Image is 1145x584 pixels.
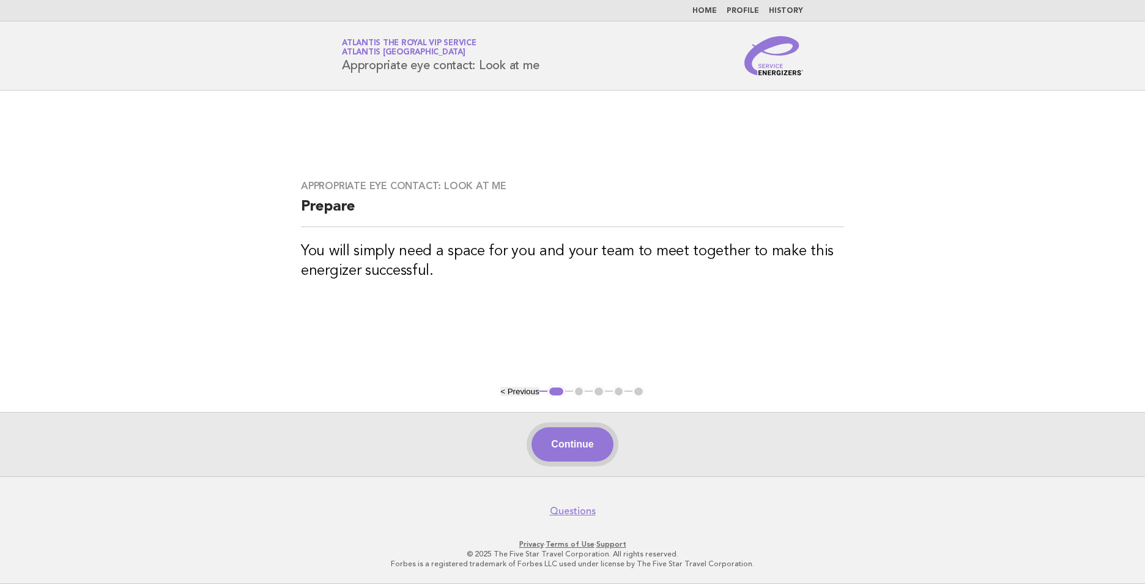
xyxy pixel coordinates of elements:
[198,559,947,569] p: Forbes is a registered trademark of Forbes LLC used under license by The Five Star Travel Corpora...
[342,39,476,56] a: Atlantis the Royal VIP ServiceAtlantis [GEOGRAPHIC_DATA]
[596,540,626,548] a: Support
[727,7,759,15] a: Profile
[301,197,844,227] h2: Prepare
[198,539,947,549] p: · ·
[532,427,613,462] button: Continue
[301,242,844,281] h3: You will simply need a space for you and your team to meet together to make this energizer succes...
[198,549,947,559] p: © 2025 The Five Star Travel Corporation. All rights reserved.
[546,540,595,548] a: Terms of Use
[550,505,596,517] a: Questions
[342,49,465,57] span: Atlantis [GEOGRAPHIC_DATA]
[342,40,539,72] h1: Appropriate eye contact: Look at me
[500,387,539,396] button: < Previous
[692,7,717,15] a: Home
[301,180,844,192] h3: Appropriate eye contact: Look at me
[519,540,544,548] a: Privacy
[547,386,565,398] button: 1
[744,36,803,75] img: Service Energizers
[769,7,803,15] a: History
